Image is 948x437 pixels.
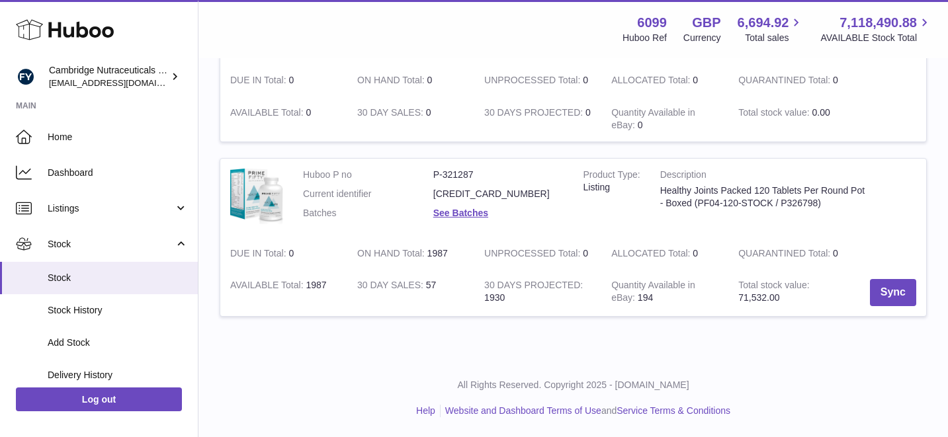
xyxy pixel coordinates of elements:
[357,280,426,294] strong: 30 DAY SALES
[484,280,583,294] strong: 30 DAYS PROJECTED
[220,97,347,141] td: 0
[601,64,728,97] td: 0
[445,405,601,416] a: Website and Dashboard Terms of Use
[357,248,427,262] strong: ON HAND Total
[745,32,804,44] span: Total sales
[49,77,194,88] span: [EMAIL_ADDRESS][DOMAIN_NAME]
[48,131,188,143] span: Home
[48,304,188,317] span: Stock History
[637,14,667,32] strong: 6099
[840,14,917,32] span: 7,118,490.88
[484,248,583,262] strong: UNPROCESSED Total
[738,75,833,89] strong: QUARANTINED Total
[738,292,779,303] span: 71,532.00
[738,14,804,44] a: 6,694.92 Total sales
[738,248,833,262] strong: QUARANTINED Total
[611,280,695,306] strong: Quantity Available in eBay
[683,32,721,44] div: Currency
[357,107,426,121] strong: 30 DAY SALES
[303,169,433,181] dt: Huboo P no
[49,64,168,89] div: Cambridge Nutraceuticals Ltd
[347,64,474,97] td: 0
[433,169,564,181] dd: P-321287
[347,97,474,141] td: 0
[347,269,474,316] td: 57
[16,387,182,411] a: Log out
[833,248,838,258] span: 0
[474,97,601,141] td: 0
[433,188,564,200] dd: [CREDIT_CARD_NUMBER]
[48,337,188,349] span: Add Stock
[230,107,306,121] strong: AVAILABLE Total
[230,75,288,89] strong: DUE IN Total
[738,14,789,32] span: 6,694.92
[474,64,601,97] td: 0
[738,280,809,294] strong: Total stock value
[303,188,433,200] dt: Current identifier
[617,405,730,416] a: Service Terms & Conditions
[220,237,347,270] td: 0
[220,269,347,316] td: 1987
[230,248,288,262] strong: DUE IN Total
[48,369,188,381] span: Delivery History
[484,107,585,121] strong: 30 DAYS PROJECTED
[484,75,583,89] strong: UNPROCESSED Total
[209,379,937,391] p: All Rights Reserved. Copyright 2025 - [DOMAIN_NAME]
[230,280,306,294] strong: AVAILABLE Total
[433,208,488,218] a: See Batches
[48,202,174,215] span: Listings
[441,405,730,417] li: and
[601,269,728,316] td: 194
[833,75,838,85] span: 0
[303,207,433,219] dt: Batches
[474,269,601,316] td: 1930
[623,32,667,44] div: Huboo Ref
[660,169,866,184] strong: Description
[601,237,728,270] td: 0
[611,75,693,89] strong: ALLOCATED Total
[583,182,610,192] span: listing
[347,237,474,270] td: 1987
[48,167,188,179] span: Dashboard
[611,248,693,262] strong: ALLOCATED Total
[583,169,640,183] strong: Product Type
[738,107,812,121] strong: Total stock value
[812,107,830,118] span: 0.00
[601,97,728,141] td: 0
[16,67,36,87] img: huboo@camnutra.com
[357,75,427,89] strong: ON HAND Total
[820,32,932,44] span: AVAILABLE Stock Total
[660,184,866,210] div: Healthy Joints Packed 120 Tablets Per Round Pot - Boxed (PF04-120-STOCK / P326798)
[611,107,695,134] strong: Quantity Available in eBay
[870,279,916,306] button: Sync
[416,405,435,416] a: Help
[820,14,932,44] a: 7,118,490.88 AVAILABLE Stock Total
[48,272,188,284] span: Stock
[692,14,720,32] strong: GBP
[220,64,347,97] td: 0
[48,238,174,251] span: Stock
[474,237,601,270] td: 0
[230,169,283,224] img: product image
